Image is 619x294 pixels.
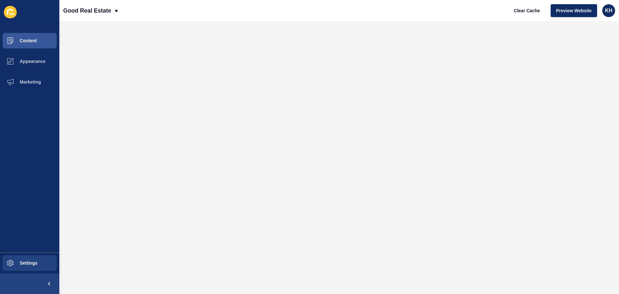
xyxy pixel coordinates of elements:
span: KH [605,7,612,14]
span: Clear Cache [514,7,540,14]
button: Preview Website [551,4,597,17]
button: Clear Cache [508,4,545,17]
p: Good Real Estate [63,3,111,19]
span: Preview Website [556,7,592,14]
